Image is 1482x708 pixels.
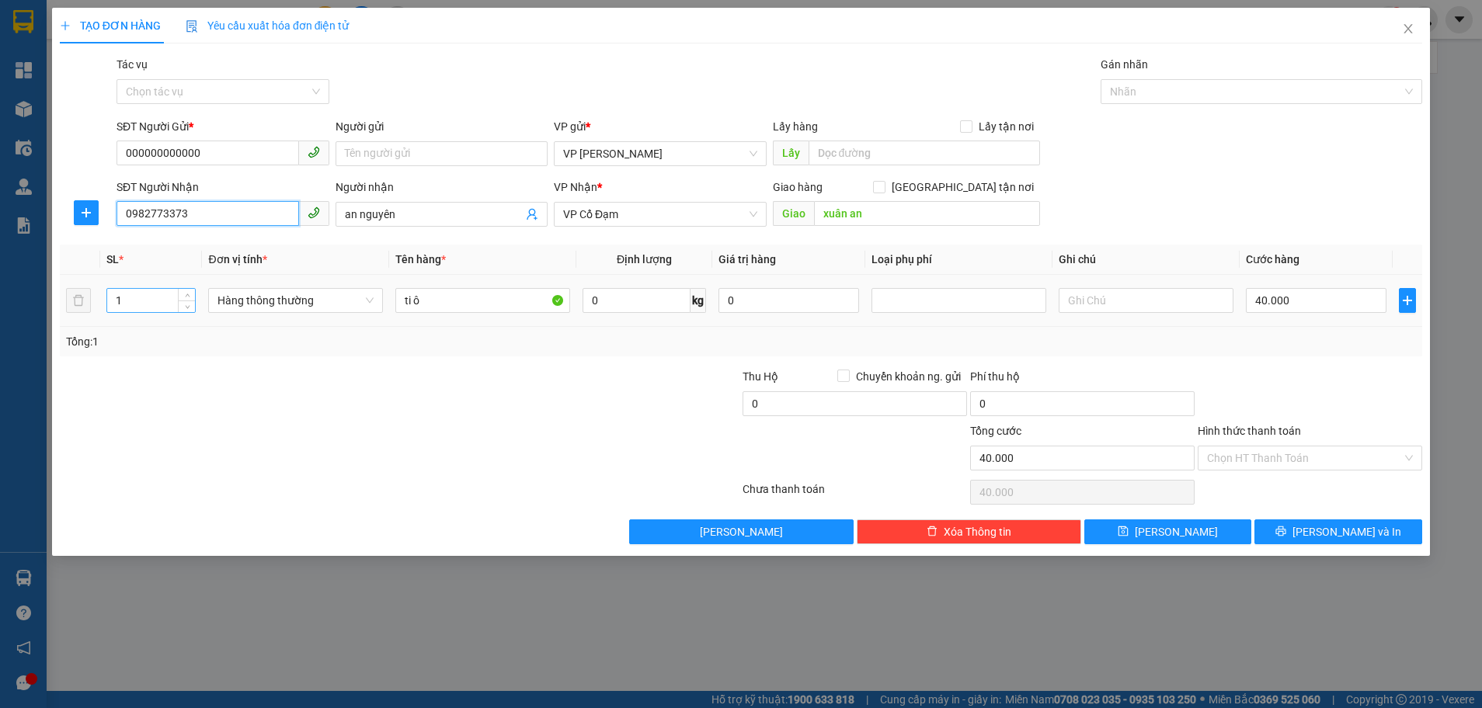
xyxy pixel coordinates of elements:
[1292,523,1401,540] span: [PERSON_NAME] và In
[395,253,446,265] span: Tên hàng
[1198,425,1301,437] label: Hình thức thanh toán
[183,291,192,300] span: up
[554,181,597,193] span: VP Nhận
[526,208,538,220] span: user-add
[66,288,91,313] button: delete
[944,523,1011,540] span: Xóa Thông tin
[1386,8,1430,51] button: Close
[718,288,859,313] input: 0
[773,141,809,165] span: Lấy
[395,288,570,313] input: VD: Bàn, Ghế
[1084,519,1252,544] button: save[PERSON_NAME]
[183,302,192,311] span: down
[1275,526,1286,538] span: printer
[117,179,329,196] div: SĐT Người Nhận
[186,19,350,32] span: Yêu cầu xuất hóa đơn điện tử
[857,519,1081,544] button: deleteXóa Thông tin
[563,142,757,165] span: VP Hoàng Liệt
[1399,288,1416,313] button: plus
[743,370,778,383] span: Thu Hộ
[308,206,320,219] span: phone
[554,118,767,135] div: VP gửi
[741,481,969,508] div: Chưa thanh toán
[336,179,548,196] div: Người nhận
[60,19,161,32] span: TẠO ĐƠN HÀNG
[1246,253,1299,265] span: Cước hàng
[700,523,783,540] span: [PERSON_NAME]
[60,20,71,31] span: plus
[927,526,938,538] span: delete
[814,201,1040,226] input: Dọc đường
[972,118,1040,135] span: Lấy tận nơi
[1059,288,1233,313] input: Ghi Chú
[178,300,195,312] span: Decrease Value
[850,368,967,385] span: Chuyển khoản ng. gửi
[1101,58,1148,71] label: Gán nhãn
[1402,23,1414,35] span: close
[1135,523,1218,540] span: [PERSON_NAME]
[66,333,572,350] div: Tổng: 1
[1254,519,1422,544] button: printer[PERSON_NAME] và In
[773,201,814,226] span: Giao
[208,253,266,265] span: Đơn vị tính
[563,203,757,226] span: VP Cổ Đạm
[186,20,198,33] img: icon
[970,368,1195,391] div: Phí thu hộ
[617,253,672,265] span: Định lượng
[75,206,98,219] span: plus
[106,253,119,265] span: SL
[1400,294,1415,307] span: plus
[74,200,99,225] button: plus
[809,141,1040,165] input: Dọc đường
[217,289,374,312] span: Hàng thông thường
[336,118,548,135] div: Người gửi
[1118,526,1129,538] span: save
[718,253,776,265] span: Giá trị hàng
[117,118,329,135] div: SĐT Người Gửi
[865,245,1052,275] th: Loại phụ phí
[773,181,823,193] span: Giao hàng
[629,519,854,544] button: [PERSON_NAME]
[1052,245,1240,275] th: Ghi chú
[773,120,818,133] span: Lấy hàng
[885,179,1040,196] span: [GEOGRAPHIC_DATA] tận nơi
[691,288,706,313] span: kg
[178,289,195,300] span: Increase Value
[117,58,148,71] label: Tác vụ
[308,146,320,158] span: phone
[970,425,1021,437] span: Tổng cước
